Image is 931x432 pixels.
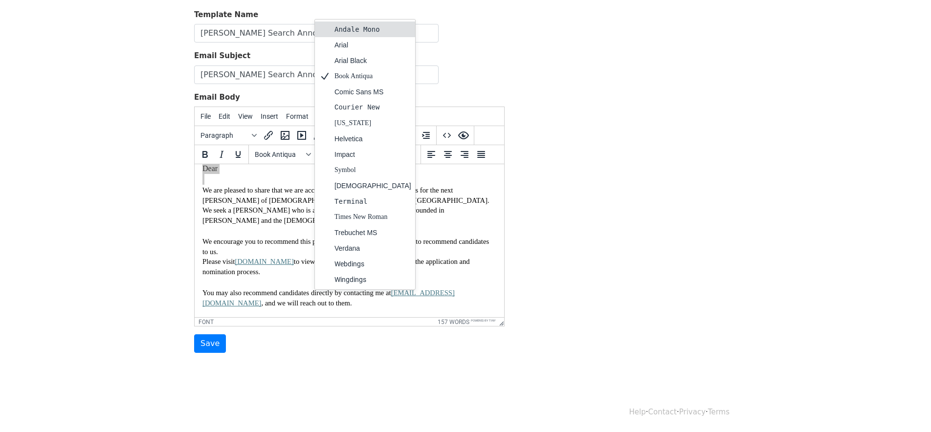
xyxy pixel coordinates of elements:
div: Tahoma [315,178,415,194]
span: Format [286,112,309,120]
div: Symbol [334,164,411,176]
button: Insert/edit link [260,127,277,144]
a: Privacy [679,408,706,416]
a: Contact [648,408,677,416]
div: Verdana [334,242,411,254]
div: Terminal [334,195,411,207]
span: File [200,112,211,120]
a: Help [629,408,646,416]
div: Arial Black [334,55,411,66]
div: [US_STATE] [334,117,411,129]
span: Paragraph [200,131,248,139]
div: Arial [315,37,415,53]
span: Book Antiqua [255,151,303,158]
div: Times New Roman [315,209,415,225]
input: Save [194,334,226,353]
button: Fonts [251,146,314,163]
div: [DEMOGRAPHIC_DATA] [334,180,411,192]
div: Andale Mono [315,22,415,37]
div: Verdana [315,240,415,256]
div: Symbol [315,162,415,178]
div: Resize [496,318,504,326]
div: Trebuchet MS [334,227,411,238]
div: Terminal [315,194,415,209]
label: Email Body [194,92,240,103]
div: Courier New [334,102,411,113]
button: Align center [440,146,456,163]
button: Insert/edit media [293,127,310,144]
button: Align left [423,146,440,163]
span: View [238,112,253,120]
div: Comic Sans MS [315,84,415,100]
button: 157 words [438,319,469,325]
div: font [199,319,214,325]
div: Helvetica [334,133,411,145]
button: Insert/edit image [277,127,293,144]
div: Arial Black [315,53,415,68]
div: Impact [334,149,411,160]
div: Webdings [315,256,415,272]
a: Terms [708,408,730,416]
div: Webdings [334,258,411,270]
div: Andale Mono [334,23,411,35]
div: Book Antiqua [334,70,411,82]
div: Wingdings [315,272,415,287]
div: Wingdings [334,274,411,285]
span: Edit [219,112,230,120]
button: Align right [456,146,473,163]
div: Helvetica [315,131,415,147]
button: Source code [439,127,455,144]
button: Underline [230,146,246,163]
button: Bold [197,146,213,163]
button: Justify [473,146,489,163]
div: Georgia [315,115,415,131]
button: Blocks [197,127,260,144]
iframe: Rich Text Area. Press ALT-0 for help. [195,164,504,317]
div: Impact [315,147,415,162]
button: Preview [455,127,472,144]
label: Email Subject [194,50,250,62]
div: Book Antiqua [315,68,415,84]
label: Template Name [194,9,258,21]
div: Courier New [315,100,415,115]
button: Increase indent [418,127,434,144]
div: Times New Roman [334,211,411,223]
button: Insert template [310,127,327,144]
div: Arial [334,39,411,51]
iframe: Chat Widget [882,385,931,432]
div: Trebuchet MS [315,225,415,240]
span: Insert [261,112,278,120]
a: Powered by Tiny [471,319,496,322]
div: Comic Sans MS [334,86,411,98]
button: Italic [213,146,230,163]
